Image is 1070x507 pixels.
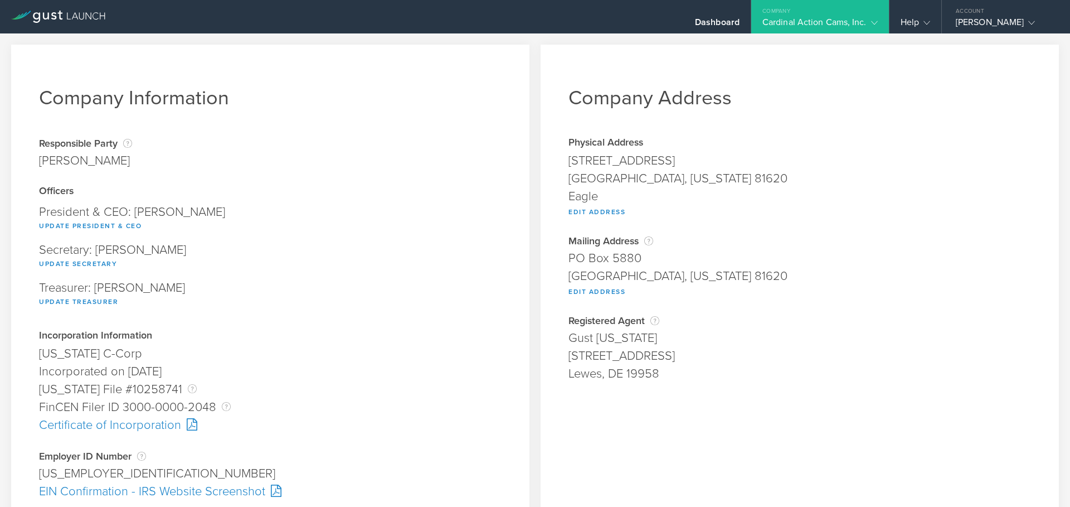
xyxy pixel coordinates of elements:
[39,238,502,276] div: Secretary: [PERSON_NAME]
[39,380,502,398] div: [US_STATE] File #10258741
[39,345,502,363] div: [US_STATE] C-Corp
[568,138,1031,149] div: Physical Address
[568,205,625,219] button: Edit Address
[568,86,1031,110] h1: Company Address
[39,482,502,500] div: EIN Confirmation - IRS Website Screenshot
[568,347,1031,365] div: [STREET_ADDRESS]
[39,276,502,314] div: Treasurer: [PERSON_NAME]
[568,267,1031,285] div: [GEOGRAPHIC_DATA], [US_STATE] 81620
[568,235,1031,247] div: Mailing Address
[568,249,1031,267] div: PO Box 5880
[568,187,1031,205] div: Eagle
[39,186,502,197] div: Officers
[956,17,1050,33] div: [PERSON_NAME]
[39,363,502,380] div: Incorporated on [DATE]
[39,331,502,342] div: Incorporation Information
[568,315,1031,326] div: Registered Agent
[39,465,502,482] div: [US_EMPLOYER_IDENTIFICATION_NUMBER]
[568,329,1031,347] div: Gust [US_STATE]
[568,170,1031,187] div: [GEOGRAPHIC_DATA], [US_STATE] 81620
[568,152,1031,170] div: [STREET_ADDRESS]
[695,17,740,33] div: Dashboard
[39,398,502,416] div: FinCEN Filer ID 3000-0000-2048
[39,416,502,434] div: Certificate of Incorporation
[39,257,117,271] button: Update Secretary
[39,295,118,308] button: Update Treasurer
[901,17,930,33] div: Help
[568,285,625,298] button: Edit Address
[762,17,878,33] div: Cardinal Action Cams, Inc.
[39,138,132,149] div: Responsible Party
[568,365,1031,383] div: Lewes, DE 19958
[39,86,502,110] h1: Company Information
[39,152,132,170] div: [PERSON_NAME]
[39,219,142,233] button: Update President & CEO
[39,200,502,238] div: President & CEO: [PERSON_NAME]
[39,451,502,462] div: Employer ID Number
